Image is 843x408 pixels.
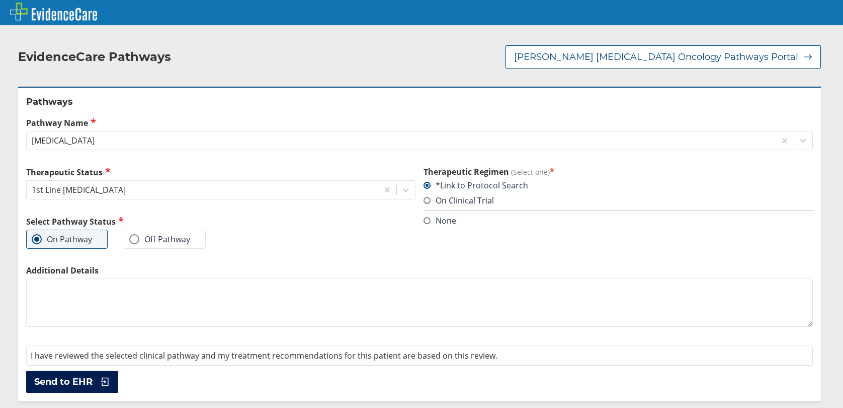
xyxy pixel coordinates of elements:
label: None [424,215,456,226]
div: 1st Line [MEDICAL_DATA] [32,184,126,195]
label: On Clinical Trial [424,195,494,206]
h3: Therapeutic Regimen [424,166,813,177]
label: On Pathway [32,234,92,244]
h2: Pathways [26,96,813,108]
h2: Select Pathway Status [26,216,415,227]
label: Therapeutic Status [26,166,415,178]
span: I have reviewed the selected clinical pathway and my treatment recommendations for this patient a... [31,350,497,361]
label: Off Pathway [129,234,190,244]
span: [PERSON_NAME] [MEDICAL_DATA] Oncology Pathways Portal [514,51,798,63]
h2: EvidenceCare Pathways [18,49,171,64]
label: Pathway Name [26,117,813,128]
label: Additional Details [26,265,813,276]
button: [PERSON_NAME] [MEDICAL_DATA] Oncology Pathways Portal [505,45,821,69]
img: EvidenceCare [10,3,97,21]
label: *Link to Protocol Search [424,180,528,191]
div: [MEDICAL_DATA] [32,135,95,146]
span: (Select one) [511,167,550,177]
button: Send to EHR [26,371,118,393]
span: Send to EHR [34,376,93,388]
